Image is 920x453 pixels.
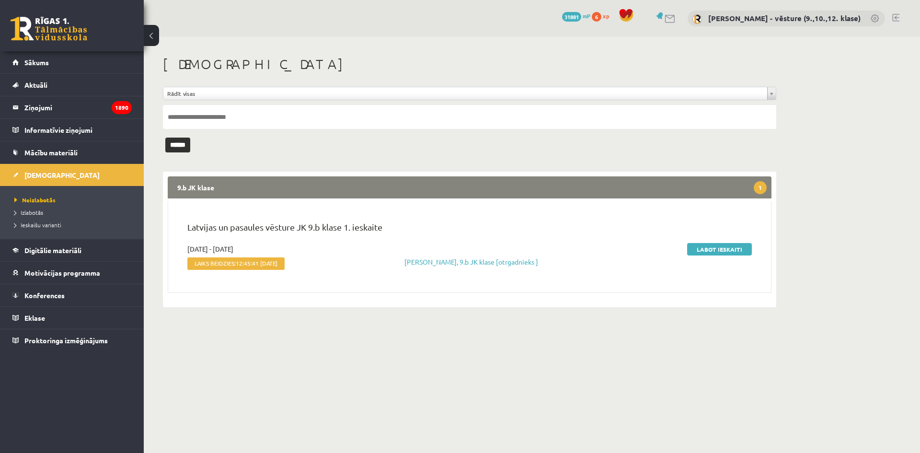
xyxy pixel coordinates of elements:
img: Kristīna Kižlo - vēsture (9.,10.,12. klase) [692,14,702,24]
a: Konferences [12,284,132,306]
span: Proktoringa izmēģinājums [24,336,108,345]
legend: Ziņojumi [24,96,132,118]
span: Aktuāli [24,81,47,89]
span: Sākums [24,58,49,67]
span: 1 [754,181,767,194]
span: [DATE] - [DATE] [187,244,233,254]
span: 31881 [562,12,581,22]
span: Izlabotās [14,209,43,216]
p: Latvijas un pasaules vēsture JK 9.b klase 1. ieskaite [187,221,752,238]
a: Eklase [12,307,132,329]
a: Sākums [12,51,132,73]
h1: [DEMOGRAPHIC_DATA] [163,56,776,72]
a: Ziņojumi1890 [12,96,132,118]
a: Digitālie materiāli [12,239,132,261]
a: 6 xp [592,12,614,20]
a: Proktoringa izmēģinājums [12,329,132,351]
a: [PERSON_NAME] - vēsture (9.,10.,12. klase) [708,13,861,23]
legend: 9.b JK klase [168,176,771,198]
span: [DEMOGRAPHIC_DATA] [24,171,100,179]
span: Digitālie materiāli [24,246,81,255]
span: Neizlabotās [14,196,56,204]
span: Mācību materiāli [24,148,78,157]
span: Rādīt visas [167,87,763,100]
span: 12:45:41 [DATE] [236,260,277,267]
a: Izlabotās [14,208,134,217]
a: Informatīvie ziņojumi [12,119,132,141]
span: 6 [592,12,601,22]
span: Laiks beidzies: [187,257,285,270]
a: 31881 mP [562,12,590,20]
a: Motivācijas programma [12,262,132,284]
legend: Informatīvie ziņojumi [24,119,132,141]
a: Mācību materiāli [12,141,132,163]
a: Aktuāli [12,74,132,96]
a: Rādīt visas [163,87,776,100]
a: [PERSON_NAME], 9.b JK klase [otrgadnieks ] [404,257,538,266]
a: Rīgas 1. Tālmācības vidusskola [11,17,87,41]
span: Ieskaišu varianti [14,221,61,229]
span: Eklase [24,314,45,322]
a: Ieskaišu varianti [14,221,134,229]
a: Neizlabotās [14,196,134,204]
span: mP [583,12,590,20]
span: Konferences [24,291,65,300]
span: Motivācijas programma [24,268,100,277]
a: [DEMOGRAPHIC_DATA] [12,164,132,186]
i: 1890 [112,101,132,114]
a: Labot ieskaiti [687,243,752,256]
span: xp [603,12,609,20]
